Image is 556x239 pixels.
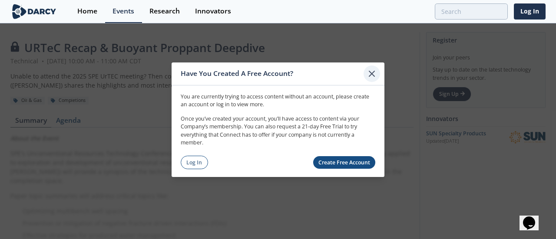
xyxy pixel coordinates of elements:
iframe: chat widget [520,204,547,230]
a: Log In [181,156,208,169]
div: Research [149,8,180,15]
div: Innovators [195,8,231,15]
div: Events [113,8,134,15]
a: Create Free Account [313,156,376,169]
p: Once you’ve created your account, you’ll have access to content via your Company’s membership. Yo... [181,115,375,147]
img: logo-wide.svg [10,4,58,19]
div: Have You Created A Free Account? [181,65,364,82]
div: Home [77,8,97,15]
p: You are currently trying to access content without an account, please create an account or log in... [181,93,375,109]
a: Log In [514,3,546,20]
input: Advanced Search [435,3,508,20]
